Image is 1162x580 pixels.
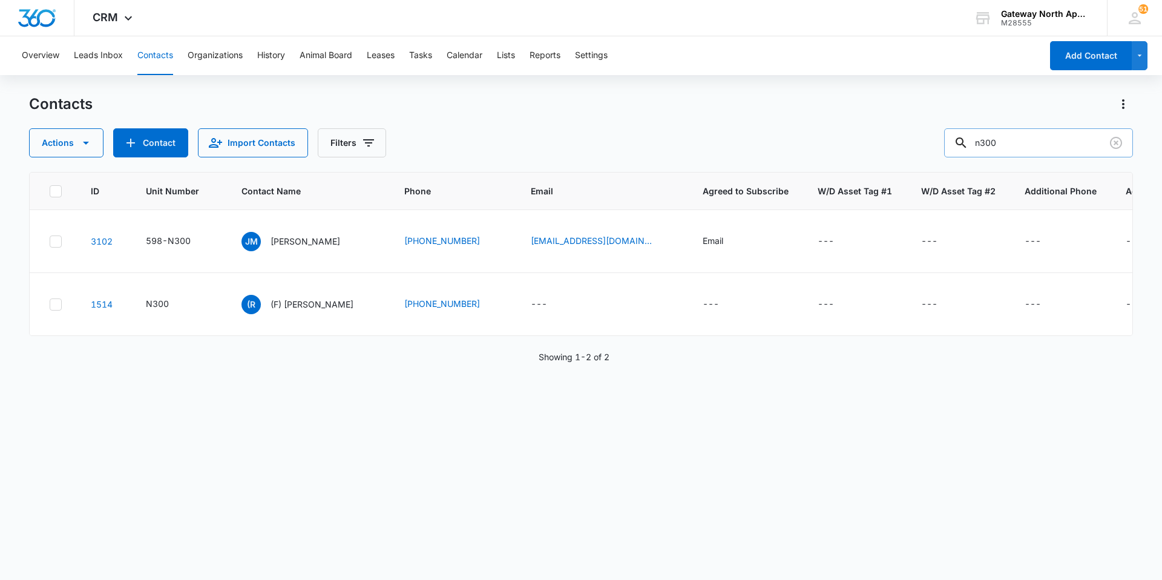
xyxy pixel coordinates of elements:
button: Actions [1114,94,1133,114]
button: Settings [575,36,608,75]
input: Search Contacts [944,128,1133,157]
div: W/D Asset Tag #2 - - Select to Edit Field [921,297,959,312]
div: --- [703,297,719,312]
a: Navigate to contact details page for James McPherson [91,236,113,246]
div: Phone - (423) 716-0610 - Select to Edit Field [404,234,502,249]
div: N300 [146,297,169,310]
button: Add Contact [113,128,188,157]
span: JM [241,232,261,251]
div: Additional Phone - - Select to Edit Field [1025,234,1063,249]
p: Showing 1-2 of 2 [539,351,609,363]
span: Agreed to Subscribe [703,185,789,197]
span: Contact Name [241,185,358,197]
button: Leases [367,36,395,75]
div: W/D Asset Tag #2 - - Select to Edit Field [921,234,959,249]
span: CRM [93,11,118,24]
button: Filters [318,128,386,157]
div: W/D Asset Tag #1 - - Select to Edit Field [818,297,856,312]
div: Agreed to Subscribe - Email - Select to Edit Field [703,234,745,249]
div: Email - - Select to Edit Field [531,297,569,312]
span: (R [241,295,261,314]
div: 598-N300 [146,234,191,247]
div: --- [818,297,834,312]
button: Import Contacts [198,128,308,157]
button: Leads Inbox [74,36,123,75]
div: --- [1025,297,1041,312]
div: Email - mcphersonjamie13@yahoo.com - Select to Edit Field [531,234,674,249]
span: W/D Asset Tag #2 [921,185,996,197]
button: Tasks [409,36,432,75]
button: Contacts [137,36,173,75]
span: ID [91,185,99,197]
div: Unit Number - N300 - Select to Edit Field [146,297,191,312]
span: W/D Asset Tag #1 [818,185,892,197]
div: Contact Name - (F) Rosemarie Monroe - Select to Edit Field [241,295,375,314]
a: [PHONE_NUMBER] [404,234,480,247]
span: Phone [404,185,484,197]
p: (F) [PERSON_NAME] [271,298,353,311]
button: Reports [530,36,560,75]
a: [PHONE_NUMBER] [404,297,480,310]
button: Organizations [188,36,243,75]
a: Navigate to contact details page for (F) Rosemarie Monroe [91,299,113,309]
div: Unit Number - 598-N300 - Select to Edit Field [146,234,212,249]
div: --- [921,234,937,249]
div: Email [703,234,723,247]
div: --- [1126,234,1142,249]
div: notifications count [1138,4,1148,14]
button: Lists [497,36,515,75]
button: History [257,36,285,75]
span: 51 [1138,4,1148,14]
div: Phone - (707) 318-1185 - Select to Edit Field [404,297,502,312]
div: Agreed to Subscribe - - Select to Edit Field [703,297,741,312]
div: --- [1025,234,1041,249]
button: Clear [1106,133,1126,153]
div: Additional Phone - - Select to Edit Field [1025,297,1063,312]
div: --- [531,297,547,312]
div: account name [1001,9,1089,19]
div: --- [818,234,834,249]
h1: Contacts [29,95,93,113]
span: Additional Phone [1025,185,1097,197]
button: Animal Board [300,36,352,75]
button: Overview [22,36,59,75]
button: Add Contact [1050,41,1132,70]
div: account id [1001,19,1089,27]
div: Contact Name - James McPherson - Select to Edit Field [241,232,362,251]
button: Actions [29,128,103,157]
div: --- [1126,297,1142,312]
span: Email [531,185,656,197]
div: --- [921,297,937,312]
a: [EMAIL_ADDRESS][DOMAIN_NAME] [531,234,652,247]
button: Calendar [447,36,482,75]
span: Unit Number [146,185,212,197]
p: [PERSON_NAME] [271,235,340,248]
div: W/D Asset Tag #1 - - Select to Edit Field [818,234,856,249]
